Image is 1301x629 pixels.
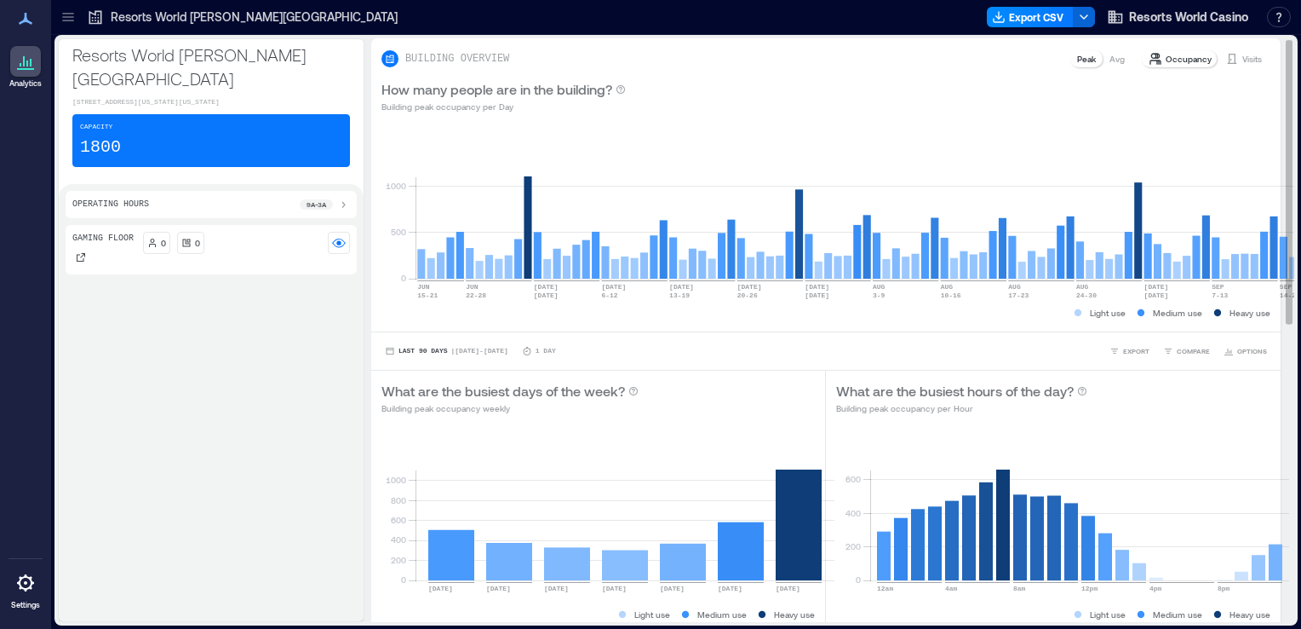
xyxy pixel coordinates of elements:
tspan: 1000 [386,181,406,191]
text: [DATE] [486,585,511,592]
button: Resorts World Casino [1102,3,1253,31]
p: Resorts World [PERSON_NAME][GEOGRAPHIC_DATA] [72,43,350,90]
text: 17-23 [1008,291,1029,299]
text: 14-20 [1280,291,1300,299]
p: Building peak occupancy per Day [381,100,626,113]
text: [DATE] [660,585,685,592]
p: Resorts World [PERSON_NAME][GEOGRAPHIC_DATA] [111,9,398,26]
tspan: 200 [391,555,406,565]
text: [DATE] [1143,291,1168,299]
p: Capacity [80,122,112,132]
p: Heavy use [774,608,815,621]
button: Export CSV [987,7,1074,27]
p: Gaming Floor [72,232,134,245]
text: 15-21 [417,291,438,299]
p: Heavy use [1229,608,1270,621]
tspan: 0 [401,574,406,585]
text: 20-26 [737,291,758,299]
text: [DATE] [718,585,742,592]
tspan: 0 [856,574,861,585]
p: Analytics [9,78,42,89]
text: AUG [873,283,885,291]
text: [DATE] [1143,283,1168,291]
text: [DATE] [601,283,626,291]
text: AUG [1008,283,1021,291]
button: OPTIONS [1220,343,1270,360]
p: Light use [1090,608,1126,621]
text: 24-30 [1076,291,1097,299]
text: 4am [945,585,958,592]
text: [DATE] [428,585,453,592]
p: 0 [195,236,200,250]
p: 1800 [80,136,121,159]
p: Avg [1109,52,1125,66]
p: Building peak occupancy weekly [381,401,639,415]
p: Occupancy [1166,52,1212,66]
text: 12pm [1081,585,1098,592]
p: Heavy use [1229,306,1270,320]
text: AUG [941,283,954,291]
tspan: 800 [391,495,406,505]
p: What are the busiest days of the week? [381,381,625,401]
text: 13-19 [669,291,690,299]
text: SEP [1212,283,1224,291]
text: 12am [877,585,893,592]
text: JUN [466,283,479,291]
p: What are the busiest hours of the day? [836,381,1074,401]
tspan: 600 [845,474,861,484]
p: 0 [161,236,166,250]
p: Visits [1242,52,1262,66]
text: [DATE] [669,283,694,291]
p: [STREET_ADDRESS][US_STATE][US_STATE] [72,97,350,107]
text: [DATE] [534,283,559,291]
tspan: 1000 [386,475,406,485]
p: Light use [1090,306,1126,320]
p: Operating Hours [72,198,149,211]
text: [DATE] [737,283,762,291]
p: Peak [1077,52,1096,66]
text: 10-16 [941,291,961,299]
p: Medium use [697,608,747,621]
p: 9a - 3a [307,199,326,210]
p: BUILDING OVERVIEW [405,52,509,66]
text: 8pm [1218,585,1230,592]
text: 22-28 [466,291,486,299]
text: 4pm [1149,585,1162,592]
a: Analytics [4,41,47,94]
p: How many people are in the building? [381,79,612,100]
button: EXPORT [1106,343,1153,360]
p: Building peak occupancy per Hour [836,401,1087,415]
span: EXPORT [1123,346,1149,356]
text: SEP [1280,283,1292,291]
text: 7-13 [1212,291,1228,299]
p: 1 Day [536,346,556,356]
text: [DATE] [544,585,569,592]
span: Resorts World Casino [1129,9,1248,26]
button: Last 90 Days |[DATE]-[DATE] [381,343,512,360]
tspan: 500 [391,227,406,237]
tspan: 200 [845,541,861,551]
text: [DATE] [776,585,800,592]
text: JUN [417,283,430,291]
tspan: 0 [401,273,406,283]
span: COMPARE [1177,346,1210,356]
text: [DATE] [805,291,829,299]
tspan: 600 [391,515,406,525]
text: [DATE] [534,291,559,299]
text: [DATE] [602,585,627,592]
tspan: 400 [845,508,861,518]
a: Settings [5,563,46,615]
text: 8am [1013,585,1026,592]
p: Light use [634,608,670,621]
p: Medium use [1153,306,1202,320]
p: Settings [11,600,40,610]
text: 3-9 [873,291,885,299]
tspan: 400 [391,534,406,545]
button: COMPARE [1160,343,1213,360]
text: AUG [1076,283,1089,291]
text: 6-12 [601,291,617,299]
span: OPTIONS [1237,346,1267,356]
text: [DATE] [805,283,829,291]
p: Medium use [1153,608,1202,621]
